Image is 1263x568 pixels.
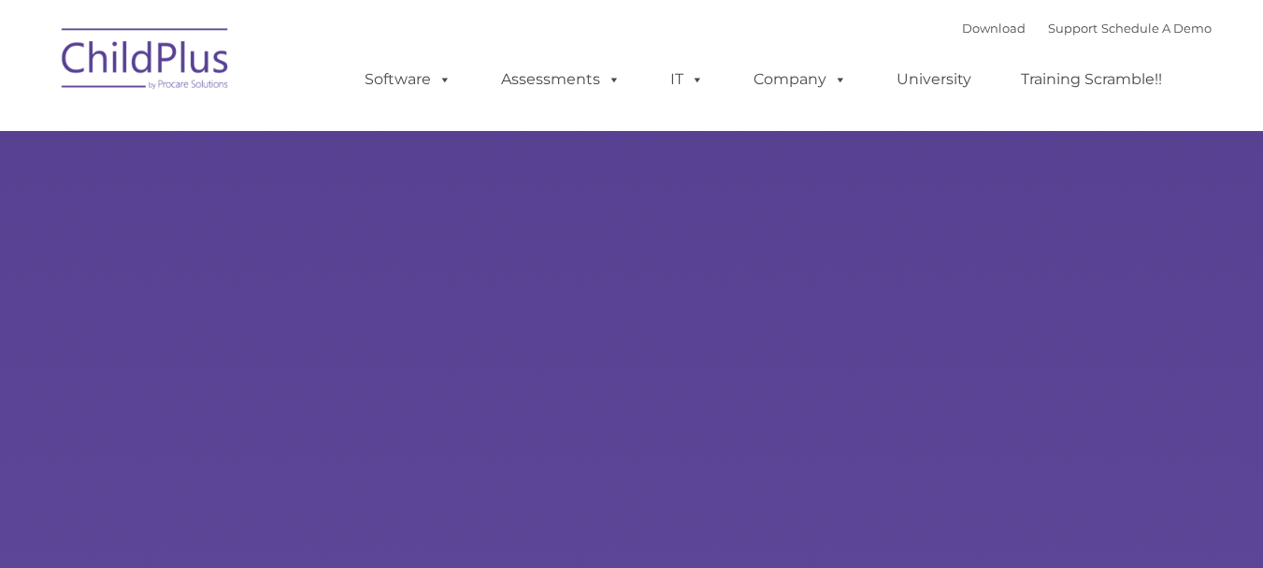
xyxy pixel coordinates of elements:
a: University [878,61,990,98]
img: ChildPlus by Procare Solutions [52,15,239,109]
a: Training Scramble!! [1002,61,1181,98]
a: Software [346,61,470,98]
a: Download [962,21,1026,36]
font: | [962,21,1212,36]
a: Support [1048,21,1098,36]
a: Company [735,61,866,98]
a: IT [652,61,723,98]
a: Assessments [482,61,639,98]
a: Schedule A Demo [1101,21,1212,36]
